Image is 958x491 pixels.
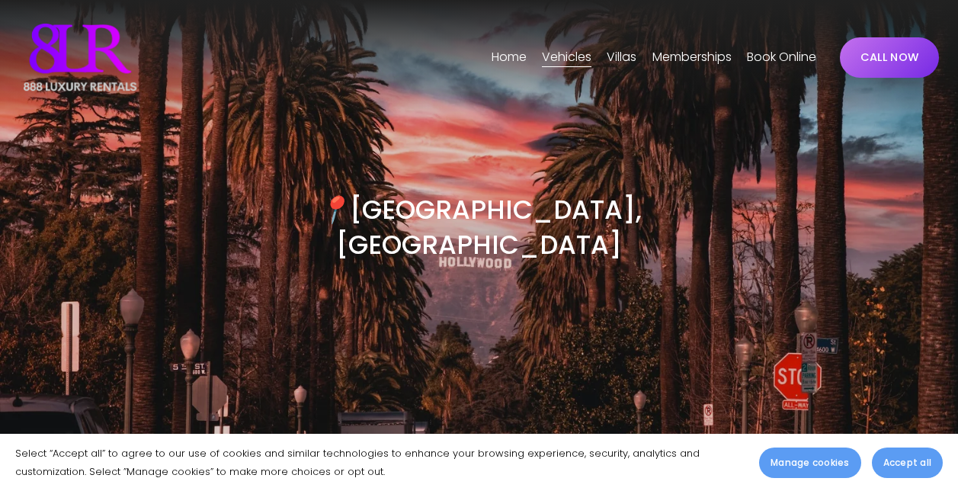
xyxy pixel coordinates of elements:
[249,193,709,262] h3: [GEOGRAPHIC_DATA], [GEOGRAPHIC_DATA]
[883,456,931,470] span: Accept all
[840,37,939,78] a: CALL NOW
[759,448,860,478] button: Manage cookies
[771,456,849,470] span: Manage cookies
[607,45,636,69] a: folder dropdown
[872,448,943,478] button: Accept all
[15,444,744,480] p: Select “Accept all” to agree to our use of cookies and similar technologies to enhance your brows...
[542,45,591,69] a: folder dropdown
[747,45,816,69] a: Book Online
[607,47,636,69] span: Villas
[542,47,591,69] span: Vehicles
[492,45,527,69] a: Home
[652,45,732,69] a: Memberships
[19,19,141,95] img: Luxury Car &amp; Home Rentals For Every Occasion
[317,191,350,228] em: 📍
